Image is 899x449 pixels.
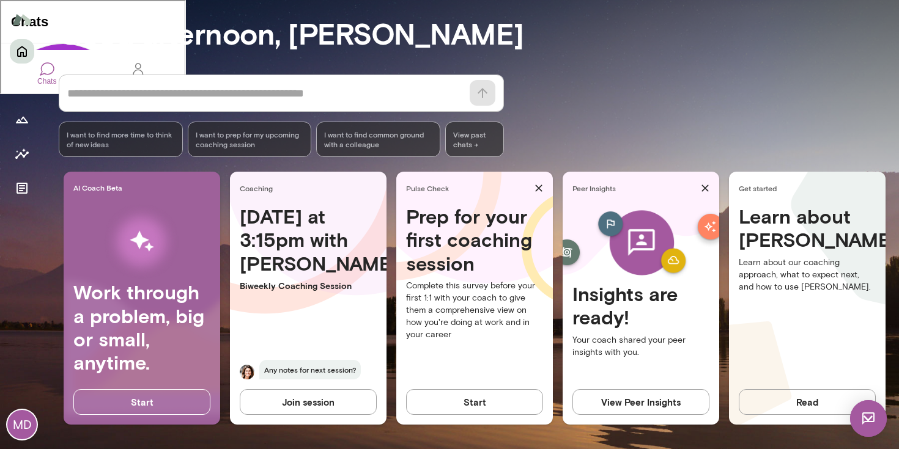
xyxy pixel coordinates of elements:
h4: Insights are ready! [572,282,709,329]
img: peer-insights [582,205,701,282]
img: AI Workflows [87,203,196,280]
h4: Work through a problem, big or small, anytime. [73,280,210,374]
p: Biweekly Coaching Session [240,280,377,292]
span: Get started [739,183,881,193]
button: Start [73,389,210,415]
button: Start [406,389,543,415]
span: I want to find common ground with a colleague [324,130,432,149]
div: Users [130,60,144,75]
h4: [DATE] at 3:15pm with [PERSON_NAME] [240,205,377,275]
span: Peer Insights [572,183,696,193]
span: View past chats -> [445,122,504,157]
button: Insights [10,142,34,166]
button: Documents [10,176,34,200]
div: MD [7,410,37,439]
span: Pulse Check [406,183,530,193]
div: Chats [36,75,55,84]
button: Sessions [10,73,34,98]
h4: Chats [10,13,173,29]
p: Complete this survey before your first 1:1 with your coach to give them a comprehensive view on h... [406,280,543,341]
button: View Peer Insights [572,389,709,415]
div: I want to prep for my upcoming coaching session [188,122,312,157]
button: Join session [240,389,377,415]
h3: Good afternoon, [PERSON_NAME] [59,16,899,50]
img: Gwen [240,365,254,379]
span: I want to prep for my upcoming coaching session [196,130,304,149]
div: Users [128,75,147,84]
span: Coaching [240,183,382,193]
p: Your coach shared your peer insights with you. [572,334,709,359]
span: I want to find more time to think of new ideas [67,130,175,149]
button: Growth Plan [10,108,34,132]
button: Read [739,389,876,415]
div: I want to find more time to think of new ideas [59,122,183,157]
span: AI Coach Beta [73,183,215,192]
h4: Prep for your first coaching session [406,205,543,275]
div: Chats [39,60,53,75]
button: Home [10,39,34,64]
span: Any notes for next session? [259,360,361,379]
img: Mento [12,8,32,31]
h4: Learn about [PERSON_NAME] [739,205,876,252]
div: I want to find common ground with a colleague [316,122,440,157]
p: Learn about our coaching approach, what to expect next, and how to use [PERSON_NAME]. [739,257,876,293]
